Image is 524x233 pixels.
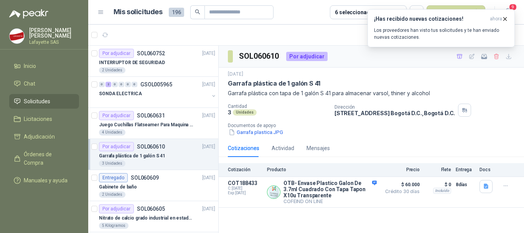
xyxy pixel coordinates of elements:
[456,167,475,172] p: Entrega
[131,175,159,180] p: SOL060609
[99,80,217,104] a: 0 2 0 0 0 0 GSOL005965[DATE] SONDA ELECTRICA
[239,50,280,62] h3: SOL060610
[195,9,200,15] span: search
[202,81,215,88] p: [DATE]
[283,180,377,198] p: OTB- Envase Plastico Galon De 3.7ml Cuadrado Con Tapa Tapon X10u Transparente
[99,160,125,167] div: 3 Unidades
[267,186,280,198] img: Company Logo
[99,67,125,73] div: 2 Unidades
[137,113,165,118] p: SOL060631
[228,167,262,172] p: Cotización
[367,9,515,47] button: ¡Has recibido nuevas cotizaciones!ahora Los proveedores han visto tus solicitudes y te han enviad...
[424,180,451,189] p: $ 0
[433,188,451,194] div: Incluido
[132,82,137,87] div: 0
[202,205,215,213] p: [DATE]
[228,109,231,116] p: 3
[381,189,420,194] span: Crédito 30 días
[335,110,455,116] p: [STREET_ADDRESS] Bogotá D.C. , Bogotá D.C.
[99,129,125,136] div: 4 Unidades
[99,49,134,58] div: Por adjudicar
[99,111,134,120] div: Por adjudicar
[490,16,502,22] span: ahora
[99,183,137,191] p: Gabinete de baño
[202,112,215,119] p: [DATE]
[9,76,79,91] a: Chat
[267,167,377,172] p: Producto
[509,3,517,11] span: 9
[88,170,218,201] a: EntregadoSOL060609[DATE] Gabinete de baño2 Unidades
[228,71,243,78] p: [DATE]
[105,82,111,87] div: 2
[99,121,194,129] p: Juego Cuchillas Flatseamer Para Maquina de Coser
[228,123,521,128] p: Documentos de apoyo
[456,180,475,189] p: 8 días
[99,215,194,222] p: Nitrato de calcio grado industrial en estado solido
[228,128,284,136] button: Garrafa plastica.JPG
[88,46,218,77] a: Por adjudicarSOL060752[DATE] INTERRUPTOR DE SEGURIDAD2 Unidades
[283,198,377,204] p: COFEIND ON LINE
[114,7,163,18] h1: Mis solicitudes
[228,89,515,97] p: Garrafa plástica con tapa de 1 galón S 41 para almacenar varsol, thiner y alcohol
[9,9,48,18] img: Logo peakr
[169,8,184,17] span: 196
[228,144,259,152] div: Cotizaciones
[99,142,134,151] div: Por adjudicar
[335,104,455,110] p: Dirección
[381,180,420,189] span: $ 60.000
[137,144,165,149] p: SOL060610
[9,129,79,144] a: Adjudicación
[9,112,79,126] a: Licitaciones
[24,97,50,106] span: Solicitudes
[286,52,328,61] div: Por adjudicar
[99,223,129,229] div: 5 Kilogramos
[10,29,24,43] img: Company Logo
[480,167,495,172] p: Docs
[306,144,330,152] div: Mensajes
[233,109,257,116] div: Unidades
[24,115,52,123] span: Licitaciones
[9,147,79,170] a: Órdenes de Compra
[137,51,165,56] p: SOL060752
[99,192,125,198] div: 2 Unidades
[424,167,451,172] p: Flete
[202,174,215,182] p: [DATE]
[381,167,420,172] p: Precio
[99,82,105,87] div: 0
[140,82,172,87] p: GSOL005965
[228,180,262,186] p: COT188433
[137,206,165,212] p: SOL060605
[202,50,215,57] p: [DATE]
[228,79,320,88] p: Garrafa plástica de 1 galón S 41
[374,27,508,41] p: Los proveedores han visto tus solicitudes y te han enviado nuevas cotizaciones.
[9,173,79,188] a: Manuales y ayuda
[24,132,55,141] span: Adjudicación
[202,143,215,150] p: [DATE]
[88,139,218,170] a: Por adjudicarSOL060610[DATE] Garrafa plástica de 1 galón S 413 Unidades
[112,82,118,87] div: 0
[29,40,79,45] p: Lafayette SAS
[24,150,72,167] span: Órdenes de Compra
[228,191,262,195] span: Exp: [DATE]
[427,5,485,19] button: Nueva solicitud
[88,108,218,139] a: Por adjudicarSOL060631[DATE] Juego Cuchillas Flatseamer Para Maquina de Coser4 Unidades
[24,176,68,185] span: Manuales y ayuda
[335,8,376,17] div: 6 seleccionadas
[99,90,142,97] p: SONDA ELECTRICA
[119,82,124,87] div: 0
[125,82,131,87] div: 0
[99,204,134,213] div: Por adjudicar
[88,201,218,232] a: Por adjudicarSOL060605[DATE] Nitrato de calcio grado industrial en estado solido5 Kilogramos
[24,62,36,70] span: Inicio
[228,186,262,191] span: C: [DATE]
[501,5,515,19] button: 9
[99,152,165,160] p: Garrafa plástica de 1 galón S 41
[9,59,79,73] a: Inicio
[272,144,294,152] div: Actividad
[99,59,165,66] p: INTERRUPTOR DE SEGURIDAD
[228,104,328,109] p: Cantidad
[24,79,35,88] span: Chat
[29,28,79,38] p: [PERSON_NAME] [PERSON_NAME]
[9,94,79,109] a: Solicitudes
[99,173,128,182] div: Entregado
